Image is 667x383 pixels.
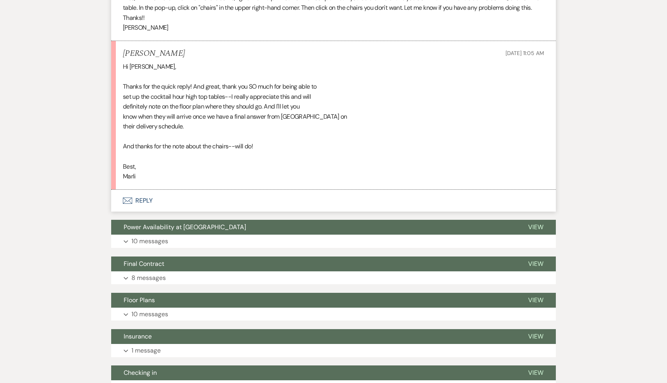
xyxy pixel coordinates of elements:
button: View [516,220,556,235]
span: View [528,369,543,377]
button: 8 messages [111,271,556,285]
span: Power Availability at [GEOGRAPHIC_DATA] [124,223,246,231]
button: Final Contract [111,257,516,271]
span: View [528,223,543,231]
h5: [PERSON_NAME] [123,49,185,59]
button: 10 messages [111,235,556,248]
button: Checking in [111,365,516,380]
span: Final Contract [124,260,164,268]
button: Reply [111,190,556,212]
span: View [528,260,543,268]
span: [DATE] 11:05 AM [506,50,544,57]
span: Checking in [124,369,157,377]
button: View [516,365,556,380]
p: [PERSON_NAME] [123,23,544,33]
span: View [528,296,543,304]
span: Insurance [124,332,152,340]
button: Insurance [111,329,516,344]
p: 10 messages [131,309,168,319]
p: 8 messages [131,273,166,283]
button: 10 messages [111,308,556,321]
button: 1 message [111,344,556,357]
button: View [516,329,556,344]
button: View [516,293,556,308]
div: Hi [PERSON_NAME], Thanks for the quick reply! And great, thank you SO much for being able to set ... [123,62,544,182]
p: 1 message [131,346,161,356]
button: Floor Plans [111,293,516,308]
p: Thanks!! [123,13,544,23]
button: Power Availability at [GEOGRAPHIC_DATA] [111,220,516,235]
button: View [516,257,556,271]
span: Floor Plans [124,296,155,304]
p: 10 messages [131,236,168,246]
span: View [528,332,543,340]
